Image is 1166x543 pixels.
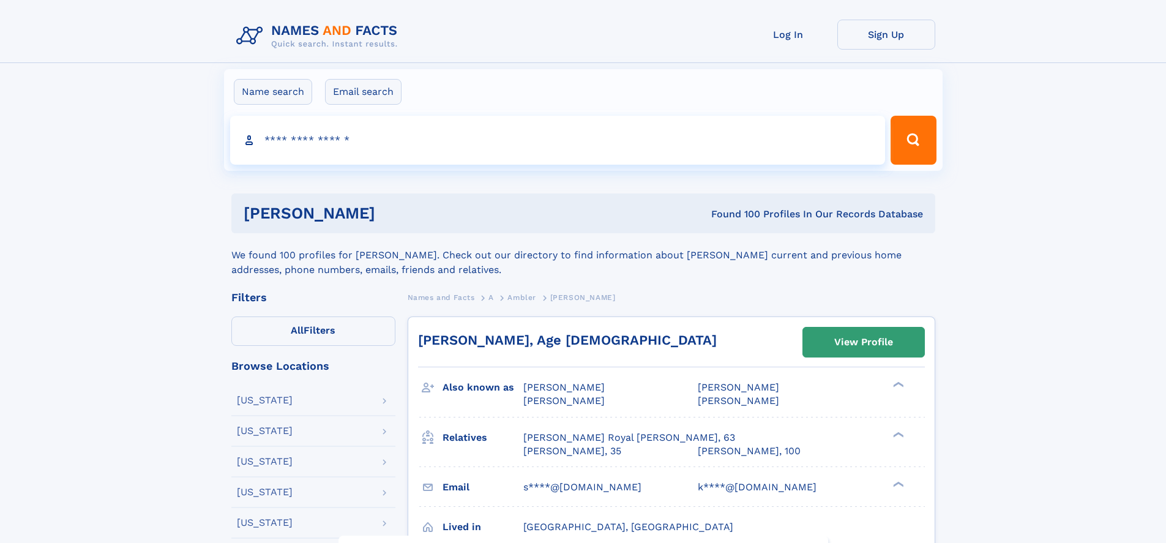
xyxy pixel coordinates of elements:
[234,79,312,105] label: Name search
[325,79,402,105] label: Email search
[443,427,523,448] h3: Relatives
[891,116,936,165] button: Search Button
[237,457,293,466] div: [US_STATE]
[231,316,395,346] label: Filters
[443,377,523,398] h3: Also known as
[890,430,905,438] div: ❯
[890,381,905,389] div: ❯
[488,290,494,305] a: A
[890,480,905,488] div: ❯
[231,292,395,303] div: Filters
[408,290,475,305] a: Names and Facts
[523,444,621,458] a: [PERSON_NAME], 35
[237,426,293,436] div: [US_STATE]
[698,444,801,458] a: [PERSON_NAME], 100
[244,206,544,221] h1: [PERSON_NAME]
[837,20,935,50] a: Sign Up
[698,395,779,406] span: [PERSON_NAME]
[443,517,523,537] h3: Lived in
[739,20,837,50] a: Log In
[803,328,924,357] a: View Profile
[291,324,304,336] span: All
[698,381,779,393] span: [PERSON_NAME]
[834,328,893,356] div: View Profile
[523,521,733,533] span: [GEOGRAPHIC_DATA], [GEOGRAPHIC_DATA]
[418,332,717,348] a: [PERSON_NAME], Age [DEMOGRAPHIC_DATA]
[443,477,523,498] h3: Email
[507,290,536,305] a: Ambler
[237,395,293,405] div: [US_STATE]
[231,233,935,277] div: We found 100 profiles for [PERSON_NAME]. Check out our directory to find information about [PERSO...
[550,293,616,302] span: [PERSON_NAME]
[523,395,605,406] span: [PERSON_NAME]
[543,208,923,221] div: Found 100 Profiles In Our Records Database
[507,293,536,302] span: Ambler
[523,431,735,444] a: [PERSON_NAME] Royal [PERSON_NAME], 63
[230,116,886,165] input: search input
[231,361,395,372] div: Browse Locations
[237,487,293,497] div: [US_STATE]
[231,20,408,53] img: Logo Names and Facts
[488,293,494,302] span: A
[523,381,605,393] span: [PERSON_NAME]
[237,518,293,528] div: [US_STATE]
